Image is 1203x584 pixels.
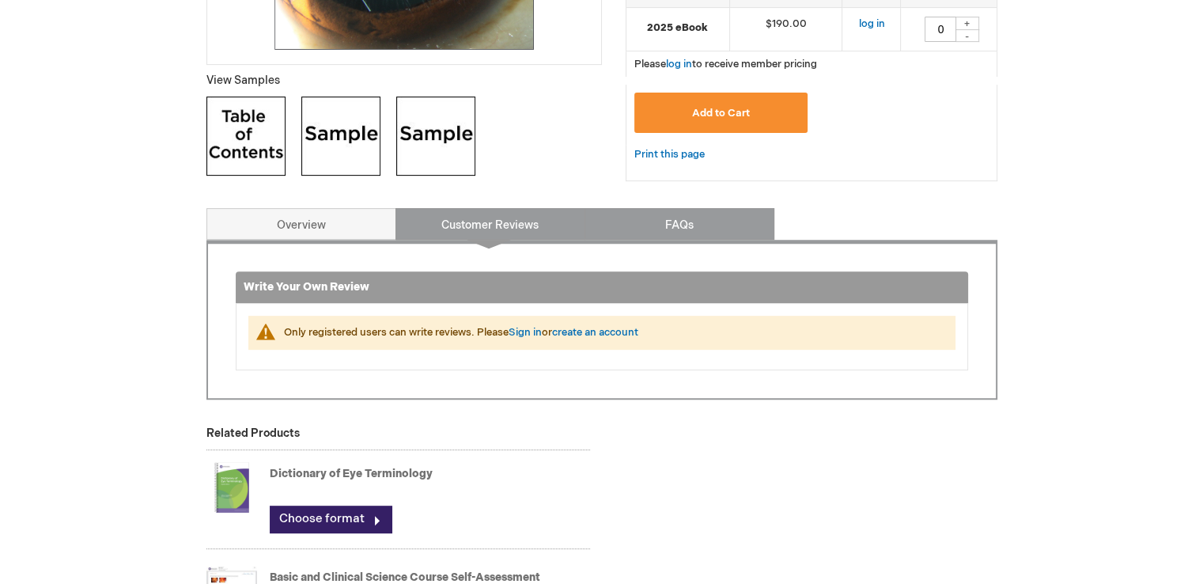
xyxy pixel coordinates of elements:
strong: Related Products [206,427,300,440]
img: Click to view [206,97,286,176]
span: Add to Cart [692,107,750,119]
a: Sign in [509,326,542,339]
a: Print this page [634,145,705,165]
input: Qty [925,17,956,42]
a: Overview [206,208,396,240]
img: Click to view [301,97,380,176]
div: - [955,29,979,42]
td: $190.00 [729,7,842,51]
div: + [955,17,979,30]
span: Please to receive member pricing [634,58,817,70]
a: Choose format [270,506,392,533]
a: Dictionary of Eye Terminology [270,467,433,480]
a: FAQs [584,208,774,240]
a: create an account [552,326,638,339]
a: log in [666,58,692,70]
strong: 2025 eBook [634,21,721,36]
a: Customer Reviews [395,208,585,240]
img: Click to view [396,97,475,176]
p: View Samples [206,73,602,89]
strong: Write Your Own Review [244,280,369,294]
button: Add to Cart [634,93,808,133]
img: Dictionary of Eye Terminology [206,456,257,519]
a: log in [858,17,884,30]
div: Only registered users can write reviews. Please or [284,325,940,340]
